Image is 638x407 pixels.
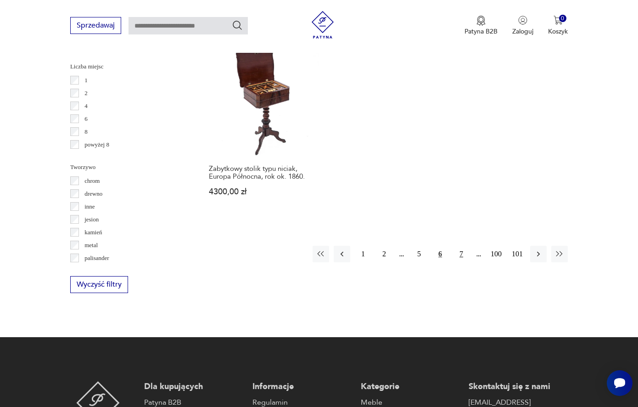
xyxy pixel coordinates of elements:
[548,16,568,36] button: 0Koszyk
[84,202,95,212] p: inne
[84,189,102,199] p: drewno
[70,23,121,29] a: Sprzedawaj
[84,75,88,85] p: 1
[355,246,371,262] button: 1
[465,16,498,36] a: Ikona medaluPatyna B2B
[476,16,486,26] img: Ikona medalu
[209,165,315,181] h3: Zabytkowy stolik typu niciak, Europa Północna, rok ok. 1860.
[432,246,448,262] button: 6
[84,176,100,186] p: chrom
[84,253,109,263] p: palisander
[84,88,88,98] p: 2
[361,381,460,392] p: Kategorie
[465,27,498,36] p: Patyna B2B
[376,246,392,262] button: 2
[70,162,183,172] p: Tworzywo
[309,11,336,39] img: Patyna - sklep z meblami i dekoracjami vintage
[205,43,319,214] a: Zabytkowy stolik typu niciak, Europa Północna, rok ok. 1860.Zabytkowy stolik typu niciak, Europa ...
[469,381,568,392] p: Skontaktuj się z nami
[488,246,504,262] button: 100
[232,20,243,31] button: Szukaj
[84,227,102,237] p: kamień
[548,27,568,36] p: Koszyk
[70,17,121,34] button: Sprzedawaj
[84,127,88,137] p: 8
[84,215,99,225] p: jesion
[559,15,567,23] div: 0
[411,246,427,262] button: 5
[144,381,243,392] p: Dla kupujących
[518,16,527,25] img: Ikonka użytkownika
[465,16,498,36] button: Patyna B2B
[70,276,128,293] button: Wyczyść filtry
[70,62,183,72] p: Liczba miejsc
[84,266,101,276] p: sklejka
[84,140,109,150] p: powyżej 8
[512,27,533,36] p: Zaloguj
[84,101,88,111] p: 4
[512,16,533,36] button: Zaloguj
[252,381,352,392] p: Informacje
[554,16,563,25] img: Ikona koszyka
[209,188,315,196] p: 4300,00 zł
[509,246,526,262] button: 101
[607,370,632,396] iframe: Smartsupp widget button
[84,114,88,124] p: 6
[84,240,98,250] p: metal
[453,246,470,262] button: 7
